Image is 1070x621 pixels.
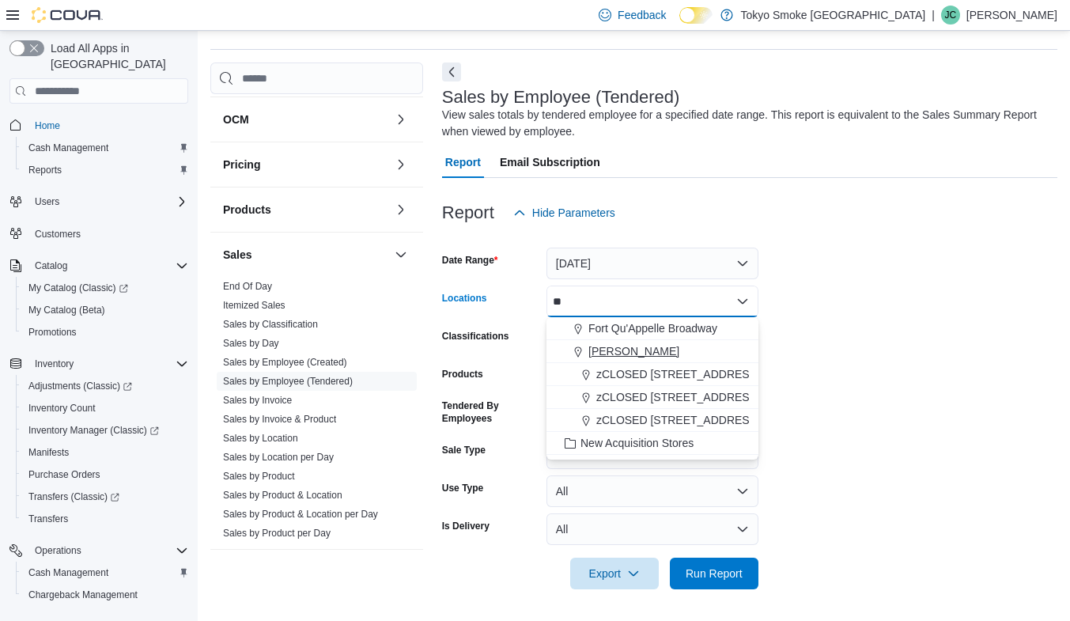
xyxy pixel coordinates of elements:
a: Sales by Employee (Created) [223,357,347,368]
button: Reports [16,159,195,181]
button: Sales [391,245,410,264]
a: Cash Management [22,563,115,582]
span: Operations [28,541,188,560]
span: End Of Day [223,280,272,293]
span: Manifests [22,443,188,462]
span: Dark Mode [679,24,680,25]
span: Itemized Sales [223,299,285,312]
span: Inventory Manager (Classic) [28,424,159,437]
span: Inventory Manager (Classic) [22,421,188,440]
a: Promotions [22,323,83,342]
span: Feedback [618,7,666,23]
a: Sales by Product [223,471,295,482]
button: Hide Parameters [507,197,622,229]
button: Manifests [16,441,195,464]
span: Purchase Orders [28,468,100,481]
a: Sales by Employee (Tendered) [223,376,353,387]
button: Close list of options [736,295,749,308]
span: Inventory [28,354,188,373]
button: All [546,475,758,507]
span: Hide Parameters [532,205,615,221]
p: Tokyo Smoke [GEOGRAPHIC_DATA] [741,6,926,25]
span: zCLOSED [STREET_ADDRESS] [596,366,760,382]
button: Operations [28,541,88,560]
label: Products [442,368,483,381]
a: Sales by Product & Location per Day [223,509,378,520]
a: Transfers (Classic) [22,487,126,506]
span: Purchase Orders [22,465,188,484]
span: Sales by Day [223,337,279,350]
button: Customers [3,222,195,245]
span: Inventory Count [28,402,96,415]
button: Promotions [16,321,195,343]
span: JC [945,6,957,25]
button: Fort Qu'Appelle Broadway [546,317,758,340]
span: Sales by Product & Location [223,489,342,502]
span: Export [580,558,649,589]
span: Load All Apps in [GEOGRAPHIC_DATA] [44,40,188,72]
span: Sales by Product [223,470,295,483]
span: Report [445,146,481,178]
h3: Products [223,202,271,218]
a: Transfers (Classic) [16,486,195,508]
button: OCM [223,112,388,127]
label: Classifications [442,330,509,343]
button: zCLOSED [STREET_ADDRESS] [546,386,758,409]
a: Adjustments (Classic) [22,377,138,396]
span: Fort Qu'Appelle Broadway [588,320,717,336]
button: My Catalog (Beta) [16,299,195,321]
span: My Catalog (Beta) [28,304,105,316]
span: Catalog [28,256,188,275]
h3: Sales by Employee (Tendered) [442,88,680,107]
span: zCLOSED [STREET_ADDRESS] [596,412,760,428]
a: Manifests [22,443,75,462]
button: Users [28,192,66,211]
h3: OCM [223,112,249,127]
a: End Of Day [223,281,272,292]
a: Inventory Manager (Classic) [22,421,165,440]
button: New Acquisition Stores [546,432,758,455]
a: Inventory Manager (Classic) [16,419,195,441]
a: Itemized Sales [223,300,285,311]
a: Sales by Location [223,433,298,444]
input: Dark Mode [679,7,713,24]
button: Inventory [3,353,195,375]
button: Next [442,62,461,81]
label: Date Range [442,254,498,267]
a: Sales by Invoice & Product [223,414,336,425]
span: Manifests [28,446,69,459]
button: Products [391,200,410,219]
div: Sales [210,277,423,549]
p: [PERSON_NAME] [966,6,1057,25]
span: Inventory Count [22,399,188,418]
a: Sales by Classification [223,319,318,330]
span: Email Subscription [500,146,600,178]
span: Promotions [28,326,77,339]
img: Cova [32,7,103,23]
button: Operations [3,540,195,562]
a: Cash Management [22,138,115,157]
label: Tendered By Employees [442,399,540,425]
a: Sales by Product & Location [223,490,342,501]
span: Chargeback Management [28,589,138,601]
span: Transfers [22,509,188,528]
button: Home [3,113,195,136]
button: Inventory Count [16,397,195,419]
span: Adjustments (Classic) [28,380,132,392]
div: Choose from the following options [546,317,758,455]
a: My Catalog (Classic) [16,277,195,299]
h3: Sales [223,247,252,263]
a: Sales by Day [223,338,279,349]
p: | [932,6,935,25]
a: Customers [28,225,87,244]
a: Transfers [22,509,74,528]
span: Users [35,195,59,208]
a: Inventory Count [22,399,102,418]
button: Cash Management [16,562,195,584]
span: Home [35,119,60,132]
a: My Catalog (Beta) [22,301,112,320]
button: Cash Management [16,137,195,159]
span: Sales by Location [223,432,298,445]
span: Sales by Invoice [223,394,292,407]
